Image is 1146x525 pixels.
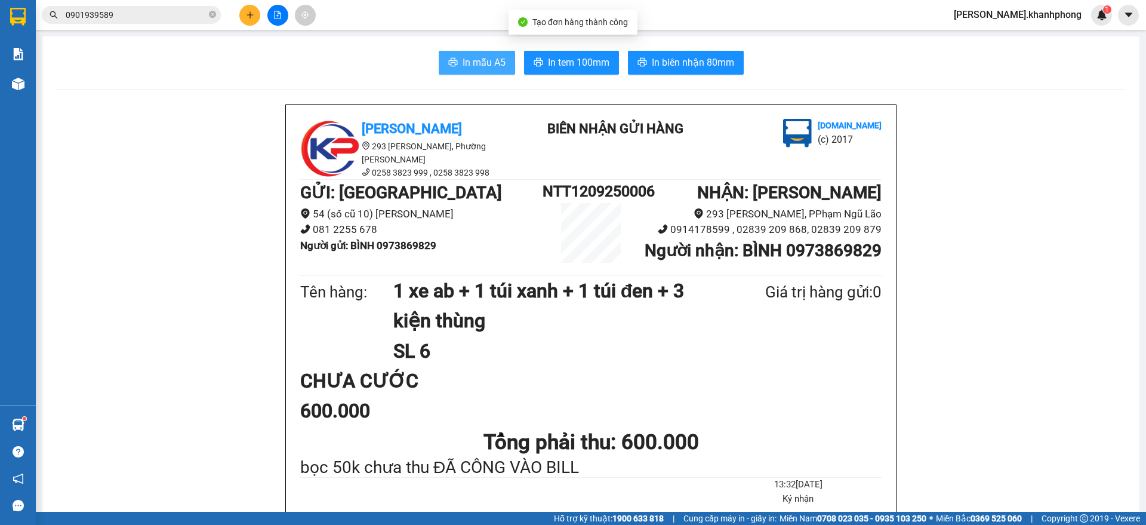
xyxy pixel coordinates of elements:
[652,55,734,70] span: In biên nhận 80mm
[524,51,619,75] button: printerIn tem 100mm
[612,514,664,523] strong: 1900 633 818
[1123,10,1134,20] span: caret-down
[209,11,216,18] span: close-circle
[239,5,260,26] button: plus
[12,78,24,90] img: warehouse-icon
[300,224,310,234] span: phone
[13,446,24,458] span: question-circle
[694,208,704,219] span: environment
[1031,512,1033,525] span: |
[532,17,628,27] span: Tạo đơn hàng thành công
[628,51,744,75] button: printerIn biên nhận 80mm
[1105,5,1109,14] span: 1
[50,11,58,19] span: search
[300,140,515,166] li: 293 [PERSON_NAME], Phường [PERSON_NAME]
[300,426,882,459] h1: Tổng phải thu: 600.000
[707,280,882,305] div: Giá trị hàng gửi: 0
[300,183,502,202] b: GỬI : [GEOGRAPHIC_DATA]
[929,516,933,521] span: ⚪️
[658,224,668,234] span: phone
[818,121,882,130] b: [DOMAIN_NAME]
[300,222,543,238] li: 081 2255 678
[100,57,164,72] li: (c) 2017
[12,419,24,431] img: warehouse-icon
[393,276,707,336] h1: 1 xe ab + 1 túi xanh + 1 túi đen + 3 kiện thùng
[518,17,528,27] span: check-circle
[547,121,683,136] b: BIÊN NHẬN GỬI HÀNG
[15,77,67,133] b: [PERSON_NAME]
[300,206,543,222] li: 54 (số cũ 10) [PERSON_NAME]
[273,11,282,19] span: file-add
[246,11,254,19] span: plus
[1096,10,1107,20] img: icon-new-feature
[300,459,882,477] div: bọc 50k chưa thu ĐÃ CÔNG VÀO BILL
[300,280,393,305] div: Tên hàng:
[697,183,882,202] b: NHẬN : [PERSON_NAME]
[300,208,310,219] span: environment
[209,10,216,21] span: close-circle
[715,492,882,506] li: Ký nhận
[300,166,515,179] li: 0258 3823 999 , 0258 3823 998
[100,45,164,55] b: [DOMAIN_NAME]
[548,55,609,70] span: In tem 100mm
[439,51,515,75] button: printerIn mẫu A5
[300,240,436,251] b: Người gửi : BÌNH 0973869829
[944,7,1091,22] span: [PERSON_NAME].khanhphong
[15,15,75,75] img: logo.jpg
[1080,514,1088,523] span: copyright
[300,366,492,426] div: CHƯA CƯỚC 600.000
[23,417,26,420] sup: 1
[10,8,26,26] img: logo-vxr
[715,478,882,492] li: 13:32[DATE]
[780,512,926,525] span: Miền Nam
[534,57,543,69] span: printer
[639,222,882,238] li: 0914178599 , 02839 209 868, 02839 209 879
[543,180,639,203] h1: NTT1209250006
[448,57,458,69] span: printer
[362,168,370,176] span: phone
[645,241,882,260] b: Người nhận : BÌNH 0973869829
[12,48,24,60] img: solution-icon
[130,15,158,44] img: logo.jpg
[936,512,1022,525] span: Miền Bắc
[13,500,24,511] span: message
[393,336,707,366] h1: SL 6
[66,8,207,22] input: Tìm tên, số ĐT hoặc mã đơn
[1103,5,1111,14] sup: 1
[554,512,664,525] span: Hỗ trợ kỹ thuật:
[463,55,506,70] span: In mẫu A5
[1118,5,1139,26] button: caret-down
[362,121,462,136] b: [PERSON_NAME]
[301,11,309,19] span: aim
[637,57,647,69] span: printer
[267,5,288,26] button: file-add
[639,206,882,222] li: 293 [PERSON_NAME], PPhạm Ngũ Lão
[971,514,1022,523] strong: 0369 525 060
[783,119,812,148] img: logo.jpg
[683,512,777,525] span: Cung cấp máy in - giấy in:
[818,132,882,147] li: (c) 2017
[673,512,674,525] span: |
[295,5,316,26] button: aim
[13,473,24,484] span: notification
[77,17,115,94] b: BIÊN NHẬN GỬI HÀNG
[817,514,926,523] strong: 0708 023 035 - 0935 103 250
[300,119,360,179] img: logo.jpg
[362,142,370,150] span: environment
